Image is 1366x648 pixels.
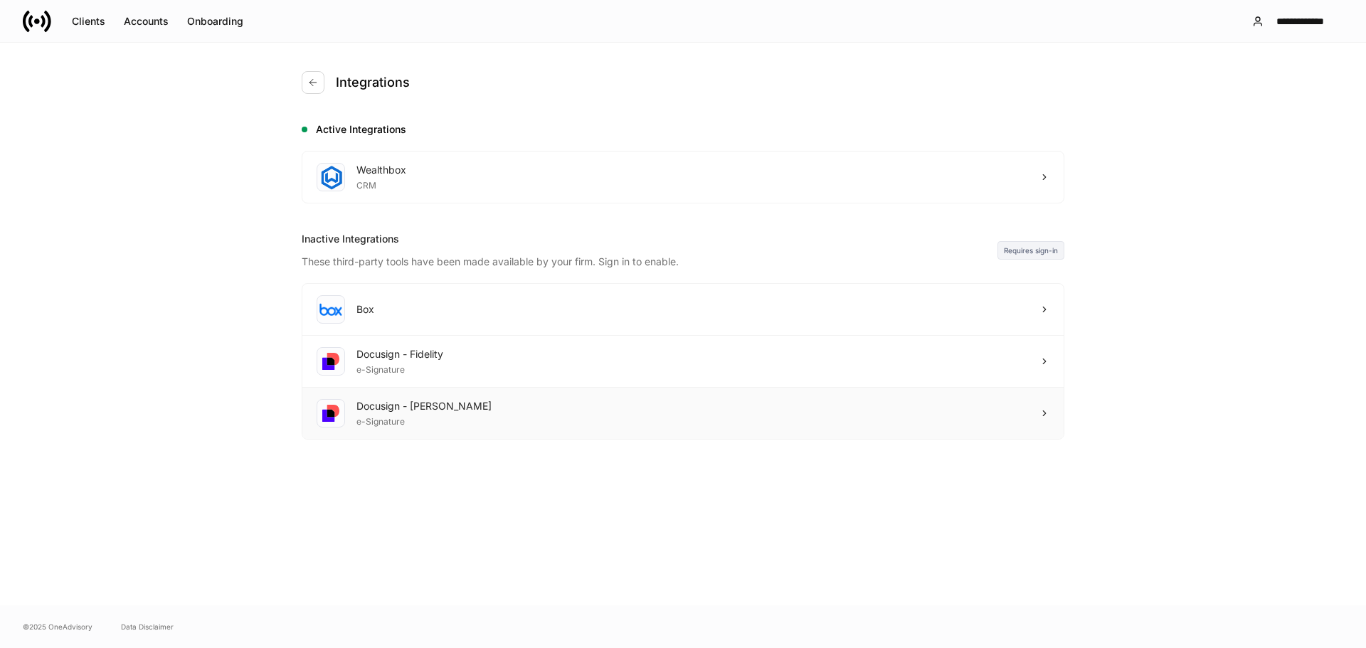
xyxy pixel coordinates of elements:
[356,302,374,317] div: Box
[997,241,1064,260] div: Requires sign-in
[63,10,115,33] button: Clients
[336,74,410,91] h4: Integrations
[178,10,253,33] button: Onboarding
[23,621,92,632] span: © 2025 OneAdvisory
[302,232,997,246] div: Inactive Integrations
[115,10,178,33] button: Accounts
[72,14,105,28] div: Clients
[356,399,492,413] div: Docusign - [PERSON_NAME]
[356,177,406,191] div: CRM
[187,14,243,28] div: Onboarding
[302,246,997,269] div: These third-party tools have been made available by your firm. Sign in to enable.
[121,621,174,632] a: Data Disclaimer
[124,14,169,28] div: Accounts
[356,413,492,427] div: e-Signature
[316,122,1064,137] h5: Active Integrations
[356,163,406,177] div: Wealthbox
[356,361,443,376] div: e-Signature
[356,347,443,361] div: Docusign - Fidelity
[319,303,342,316] img: oYqM9ojoZLfzCHUefNbBcWHcyDPbQKagtYciMC8pFl3iZXy3dU33Uwy+706y+0q2uJ1ghNQf2OIHrSh50tUd9HaB5oMc62p0G...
